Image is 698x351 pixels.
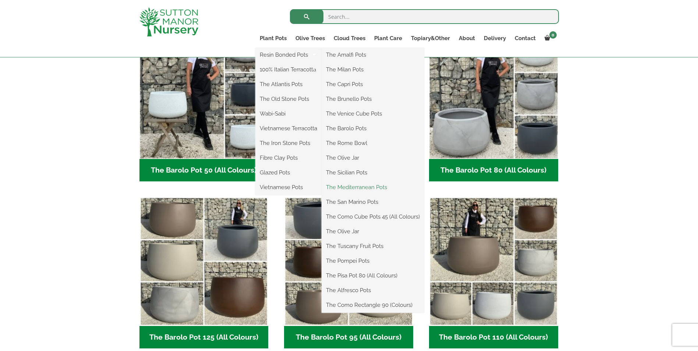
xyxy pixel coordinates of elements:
a: The Old Stone Pots [255,93,322,104]
a: Visit product category The Barolo Pot 95 (All Colours) [284,197,413,348]
h2: The Barolo Pot 50 (All Colours) [139,159,269,182]
img: The Barolo Pot 95 (All Colours) [284,197,413,326]
a: The Como Rectangle 90 (Colours) [322,299,424,311]
a: About [454,33,479,43]
a: Wabi-Sabi [255,108,322,119]
h2: The Barolo Pot 125 (All Colours) [139,326,269,349]
a: The Mediterranean Pots [322,182,424,193]
a: 100% Italian Terracotta [255,64,322,75]
a: Visit product category The Barolo Pot 50 (All Colours) [139,30,269,181]
a: The Tuscany Fruit Pots [322,241,424,252]
a: Visit product category The Barolo Pot 110 (All Colours) [429,197,558,348]
a: The Atlantis Pots [255,79,322,90]
img: The Barolo Pot 50 (All Colours) [139,30,269,159]
h2: The Barolo Pot 80 (All Colours) [429,159,558,182]
a: The Pompei Pots [322,255,424,266]
img: logo [139,7,198,36]
a: Olive Trees [291,33,329,43]
a: Delivery [479,33,510,43]
a: The Rome Bowl [322,138,424,149]
a: Visit product category The Barolo Pot 125 (All Colours) [139,197,269,348]
span: 0 [549,31,557,39]
a: Glazed Pots [255,167,322,178]
a: The Brunello Pots [322,93,424,104]
a: Vietnamese Pots [255,182,322,193]
a: The Venice Cube Pots [322,108,424,119]
a: Vietnamese Terracotta [255,123,322,134]
a: Visit product category The Barolo Pot 80 (All Colours) [429,30,558,181]
a: Resin Bonded Pots [255,49,322,60]
input: Search... [290,9,559,24]
a: The Sicilian Pots [322,167,424,178]
h2: The Barolo Pot 95 (All Colours) [284,326,413,349]
a: The Alfresco Pots [322,285,424,296]
a: Plant Pots [255,33,291,43]
a: The Olive Jar [322,226,424,237]
a: The Como Cube Pots 45 (All Colours) [322,211,424,222]
a: The San Marino Pots [322,196,424,208]
a: Plant Care [370,33,407,43]
a: The Pisa Pot 80 (All Colours) [322,270,424,281]
a: The Barolo Pots [322,123,424,134]
a: The Olive Jar [322,152,424,163]
a: Topiary&Other [407,33,454,43]
a: The Amalfi Pots [322,49,424,60]
a: Cloud Trees [329,33,370,43]
h2: The Barolo Pot 110 (All Colours) [429,326,558,349]
a: The Capri Pots [322,79,424,90]
img: The Barolo Pot 110 (All Colours) [429,197,558,326]
a: Contact [510,33,540,43]
img: The Barolo Pot 125 (All Colours) [139,197,269,326]
a: 0 [540,33,559,43]
a: Fibre Clay Pots [255,152,322,163]
a: The Milan Pots [322,64,424,75]
a: The Iron Stone Pots [255,138,322,149]
img: The Barolo Pot 80 (All Colours) [429,30,558,159]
